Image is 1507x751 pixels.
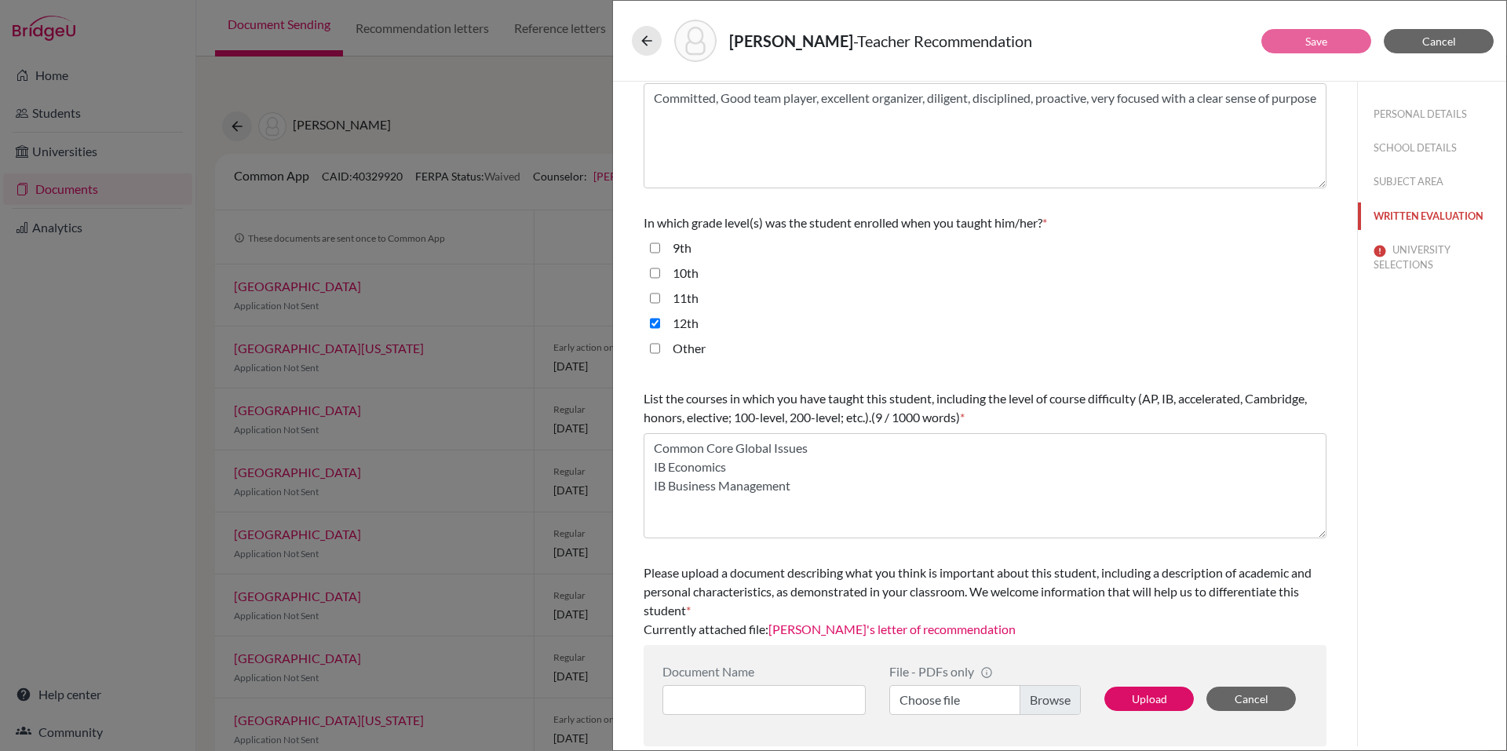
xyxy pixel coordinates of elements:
a: [PERSON_NAME]'s letter of recommendation [768,622,1016,636]
span: info [980,666,993,679]
button: Cancel [1206,687,1296,711]
span: (9 / 1000 words) [871,410,960,425]
label: 10th [673,264,699,283]
button: Upload [1104,687,1194,711]
label: Other [673,339,706,358]
button: WRITTEN EVALUATION [1358,202,1506,230]
textarea: Committed, Good team player, excellent organizer, diligent, disciplined, proactive, very focused ... [644,83,1326,188]
button: UNIVERSITY SELECTIONS [1358,236,1506,279]
button: SUBJECT AREA [1358,168,1506,195]
img: error-544570611efd0a2d1de9.svg [1374,245,1386,257]
label: 9th [673,239,691,257]
strong: [PERSON_NAME] [729,31,853,50]
div: Document Name [662,664,866,679]
button: SCHOOL DETAILS [1358,134,1506,162]
label: 11th [673,289,699,308]
span: Please upload a document describing what you think is important about this student, including a d... [644,565,1312,618]
textarea: Common Core Global Issues IB Economics IB Business Management [644,433,1326,538]
label: Choose file [889,685,1081,715]
span: - Teacher Recommendation [853,31,1032,50]
span: List the courses in which you have taught this student, including the level of course difficulty ... [644,391,1307,425]
div: File - PDFs only [889,664,1081,679]
div: Currently attached file: [644,557,1326,645]
button: PERSONAL DETAILS [1358,100,1506,128]
label: 12th [673,314,699,333]
span: In which grade level(s) was the student enrolled when you taught him/her? [644,215,1042,230]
